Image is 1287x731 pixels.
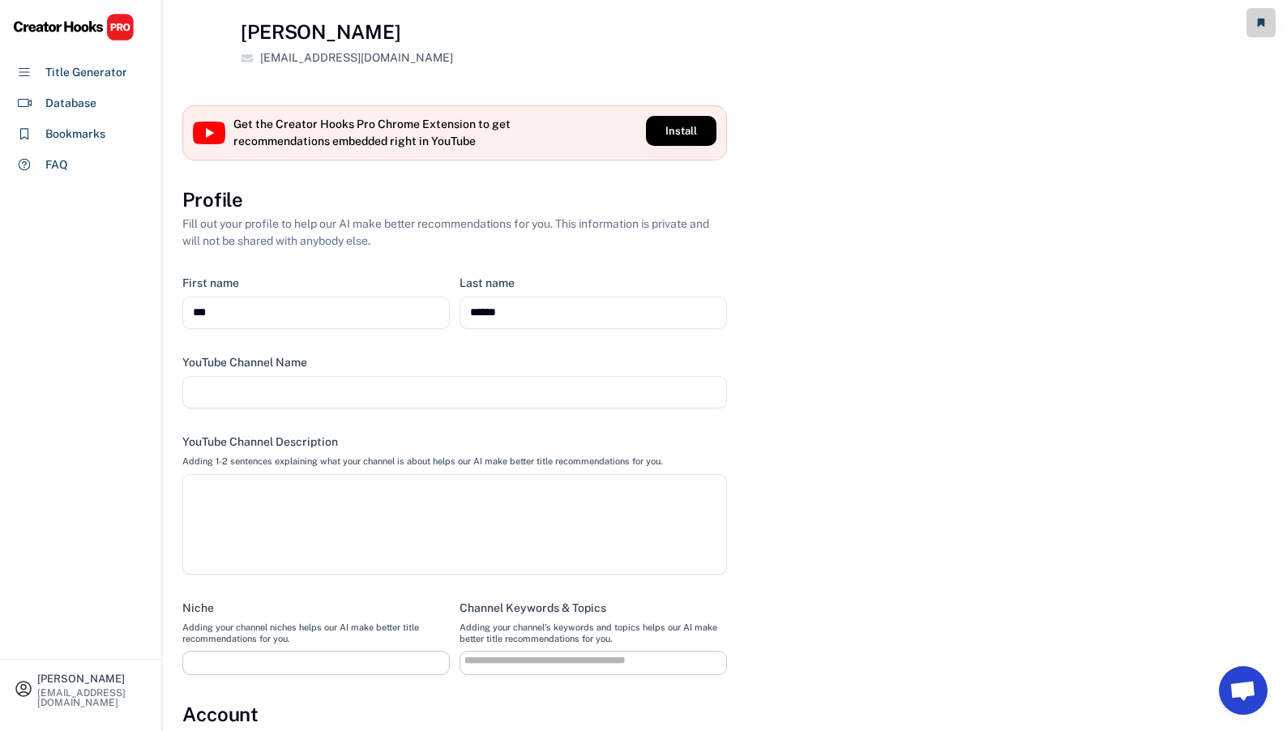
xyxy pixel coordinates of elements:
div: Last name [460,276,515,290]
div: Title Generator [45,64,127,81]
img: CHPRO%20Logo.svg [13,13,135,41]
div: FAQ [45,156,68,173]
div: Database [45,95,96,112]
div: YouTube Channel Name [182,355,307,370]
div: Channel Keywords & Topics [460,601,606,615]
div: [PERSON_NAME] [37,673,148,684]
div: [EMAIL_ADDRESS][DOMAIN_NAME] [260,49,453,66]
img: YouTube%20full-color%20icon%202017.svg [193,122,225,144]
div: First name [182,276,239,290]
button: Install [646,116,716,146]
h4: [PERSON_NAME] [241,19,400,45]
h3: Account [182,701,259,729]
div: Bookmarks [45,126,105,143]
div: Adding 1-2 sentences explaining what your channel is about helps our AI make better title recomme... [182,455,662,467]
h3: Profile [182,186,243,214]
div: YouTube Channel Description [182,434,338,449]
div: Adding your channel's keywords and topics helps our AI make better title recommendations for you. [460,622,727,645]
div: [EMAIL_ADDRESS][DOMAIN_NAME] [37,688,148,707]
div: Adding your channel niches helps our AI make better title recommendations for you. [182,622,450,645]
a: Open chat [1219,666,1268,715]
div: Niche [182,601,214,615]
img: yH5BAEAAAAALAAAAAABAAEAAAIBRAA7 [182,19,228,65]
div: Fill out your profile to help our AI make better recommendations for you. This information is pri... [182,216,727,250]
div: Get the Creator Hooks Pro Chrome Extension to get recommendations embedded right in YouTube [233,116,517,150]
